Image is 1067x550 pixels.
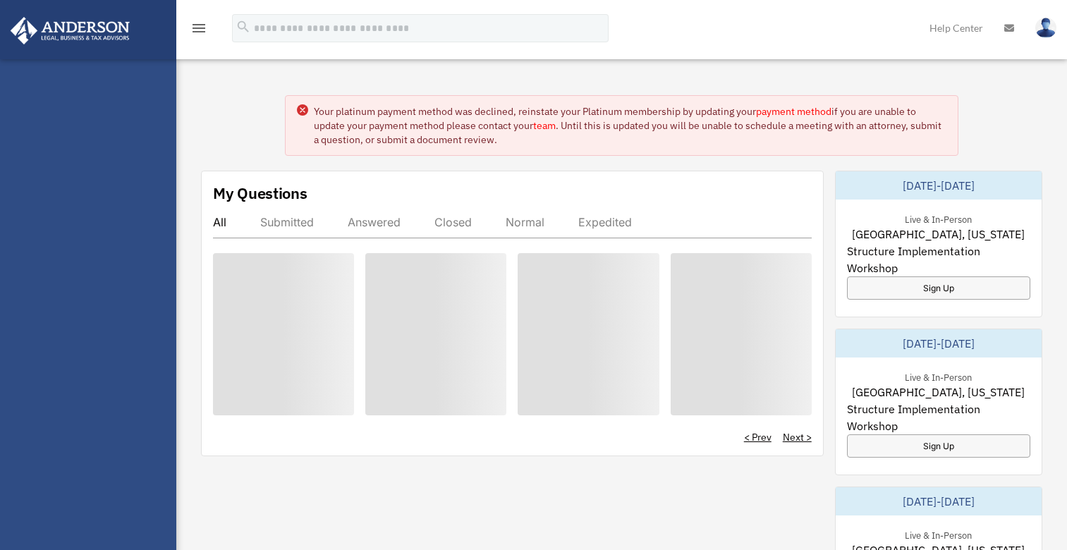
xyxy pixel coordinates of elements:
[260,215,314,229] div: Submitted
[836,487,1042,515] div: [DATE]-[DATE]
[847,243,1030,276] span: Structure Implementation Workshop
[533,119,556,132] a: team
[578,215,632,229] div: Expedited
[744,430,772,444] a: < Prev
[506,215,544,229] div: Normal
[894,211,983,226] div: Live & In-Person
[1035,18,1056,38] img: User Pic
[190,20,207,37] i: menu
[190,25,207,37] a: menu
[894,527,983,542] div: Live & In-Person
[894,369,983,384] div: Live & In-Person
[6,17,134,44] img: Anderson Advisors Platinum Portal
[348,215,401,229] div: Answered
[236,19,251,35] i: search
[852,384,1025,401] span: [GEOGRAPHIC_DATA], [US_STATE]
[314,104,946,147] div: Your platinum payment method was declined, reinstate your Platinum membership by updating your if...
[783,430,812,444] a: Next >
[836,171,1042,200] div: [DATE]-[DATE]
[847,434,1030,458] a: Sign Up
[847,276,1030,300] a: Sign Up
[847,401,1030,434] span: Structure Implementation Workshop
[213,215,226,229] div: All
[756,105,831,118] a: payment method
[836,329,1042,357] div: [DATE]-[DATE]
[852,226,1025,243] span: [GEOGRAPHIC_DATA], [US_STATE]
[434,215,472,229] div: Closed
[213,183,307,204] div: My Questions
